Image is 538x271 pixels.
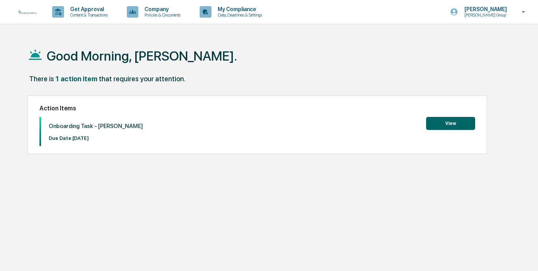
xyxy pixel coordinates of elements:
[138,6,184,12] p: Company
[49,135,143,141] p: Due Date: [DATE]
[39,105,475,112] h2: Action Items
[47,48,237,64] h1: Good Morning, [PERSON_NAME].
[426,117,475,130] button: View
[212,6,266,12] p: My Compliance
[18,10,37,13] img: logo
[458,6,511,12] p: [PERSON_NAME]
[212,12,266,18] p: Data, Deadlines & Settings
[64,6,112,12] p: Get Approval
[426,119,475,126] a: View
[138,12,184,18] p: Policies & Documents
[64,12,112,18] p: Content & Transactions
[99,75,185,83] div: that requires your attention.
[29,75,54,83] div: There is
[458,12,511,18] p: [PERSON_NAME] Group
[49,123,143,130] p: Onboarding Task - [PERSON_NAME]
[56,75,97,83] div: 1 action item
